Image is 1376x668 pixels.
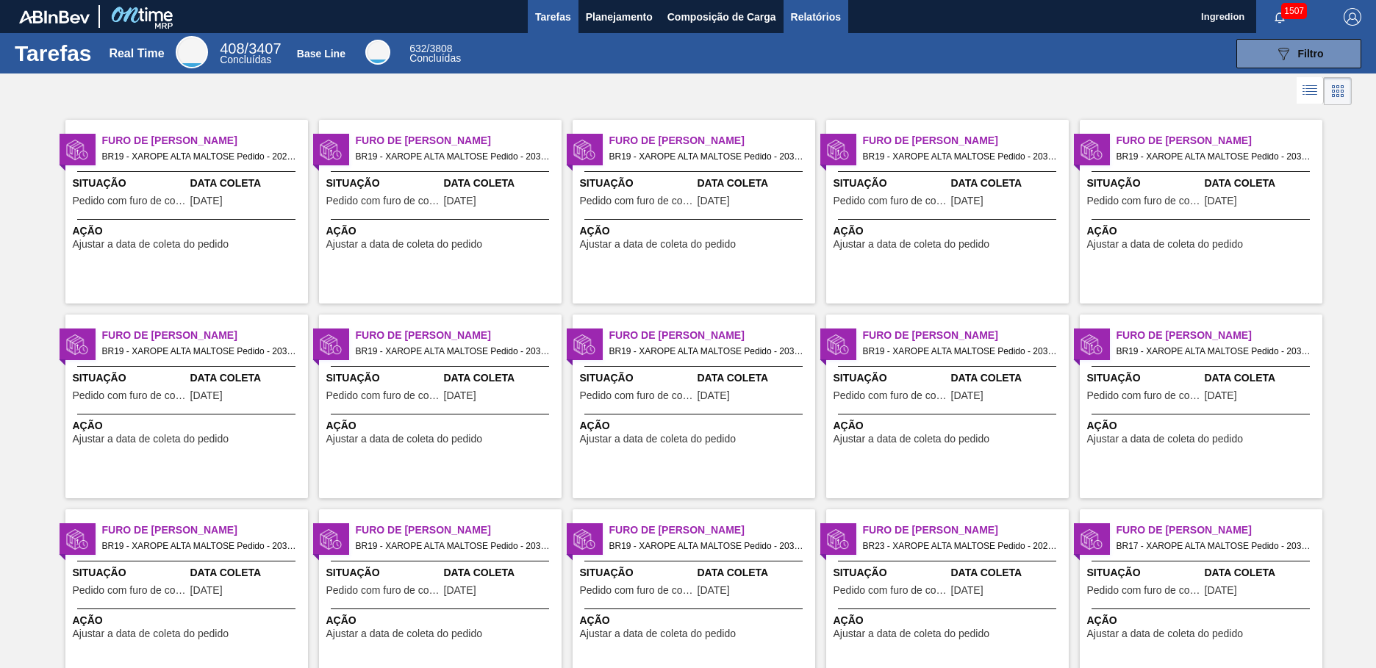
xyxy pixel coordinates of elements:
[1087,195,1201,206] span: Pedido com furo de coleta
[609,538,803,554] span: BR19 - XAROPE ALTA MALTOSE Pedido - 2032202
[73,434,229,445] span: Ajustar a data de coleta do pedido
[220,54,271,65] span: Concluídas
[102,343,296,359] span: BR19 - XAROPE ALTA MALTOSE Pedido - 2032195
[73,418,304,434] span: Ação
[827,139,849,161] img: status
[66,528,88,550] img: status
[951,565,1065,581] span: Data Coleta
[66,334,88,356] img: status
[951,176,1065,191] span: Data Coleta
[73,370,187,386] span: Situação
[73,176,187,191] span: Situação
[1117,538,1311,554] span: BR17 - XAROPE ALTA MALTOSE Pedido - 2032421
[698,195,730,206] span: 16/09/2025
[409,43,452,54] span: / 3808
[73,195,187,206] span: Pedido com furo de coleta
[834,223,1065,239] span: Ação
[444,370,558,386] span: Data Coleta
[863,133,1069,148] span: Furo de Coleta
[827,334,849,356] img: status
[580,195,694,206] span: Pedido com furo de coleta
[444,585,476,596] span: 17/09/2025
[1298,48,1324,60] span: Filtro
[220,40,281,57] span: / 3407
[409,43,426,54] span: 632
[1344,8,1361,26] img: Logout
[1117,148,1311,165] span: BR19 - XAROPE ALTA MALTOSE Pedido - 2032194
[580,434,737,445] span: Ajustar a data de coleta do pedido
[1087,390,1201,401] span: Pedido com furo de coleta
[190,195,223,206] span: 16/09/2025
[609,328,815,343] span: Furo de Coleta
[863,328,1069,343] span: Furo de Coleta
[356,343,550,359] span: BR19 - XAROPE ALTA MALTOSE Pedido - 2032196
[1117,343,1311,359] span: BR19 - XAROPE ALTA MALTOSE Pedido - 2032199
[356,148,550,165] span: BR19 - XAROPE ALTA MALTOSE Pedido - 2032191
[580,370,694,386] span: Situação
[1087,565,1201,581] span: Situação
[951,370,1065,386] span: Data Coleta
[609,343,803,359] span: BR19 - XAROPE ALTA MALTOSE Pedido - 2032197
[609,133,815,148] span: Furo de Coleta
[834,239,990,250] span: Ajustar a data de coleta do pedido
[190,370,304,386] span: Data Coleta
[1087,176,1201,191] span: Situação
[444,176,558,191] span: Data Coleta
[326,613,558,628] span: Ação
[1297,77,1324,105] div: Visão em Lista
[73,390,187,401] span: Pedido com furo de coleta
[102,538,296,554] span: BR19 - XAROPE ALTA MALTOSE Pedido - 2032200
[827,528,849,550] img: status
[698,585,730,596] span: 17/09/2025
[326,176,440,191] span: Situação
[356,328,562,343] span: Furo de Coleta
[190,390,223,401] span: 16/09/2025
[951,390,983,401] span: 17/09/2025
[102,133,308,148] span: Furo de Coleta
[326,239,483,250] span: Ajustar a data de coleta do pedido
[326,370,440,386] span: Situação
[73,613,304,628] span: Ação
[1205,176,1319,191] span: Data Coleta
[1087,628,1244,639] span: Ajustar a data de coleta do pedido
[326,390,440,401] span: Pedido com furo de coleta
[863,538,1057,554] span: BR23 - XAROPE ALTA MALTOSE Pedido - 2026305
[863,522,1069,538] span: Furo de Coleta
[834,613,1065,628] span: Ação
[409,44,461,63] div: Base Line
[573,334,595,356] img: status
[834,628,990,639] span: Ajustar a data de coleta do pedido
[326,585,440,596] span: Pedido com furo de coleta
[1081,139,1103,161] img: status
[356,522,562,538] span: Furo de Coleta
[66,139,88,161] img: status
[573,528,595,550] img: status
[444,565,558,581] span: Data Coleta
[73,585,187,596] span: Pedido com furo de coleta
[326,418,558,434] span: Ação
[102,328,308,343] span: Furo de Coleta
[609,148,803,165] span: BR19 - XAROPE ALTA MALTOSE Pedido - 2032192
[1236,39,1361,68] button: Filtro
[1081,334,1103,356] img: status
[1087,418,1319,434] span: Ação
[1205,390,1237,401] span: 17/09/2025
[1117,328,1322,343] span: Furo de Coleta
[102,522,308,538] span: Furo de Coleta
[1087,370,1201,386] span: Situação
[320,334,342,356] img: status
[573,139,595,161] img: status
[444,195,476,206] span: 16/09/2025
[326,434,483,445] span: Ajustar a data de coleta do pedido
[580,565,694,581] span: Situação
[409,52,461,64] span: Concluídas
[356,133,562,148] span: Furo de Coleta
[580,418,811,434] span: Ação
[1117,133,1322,148] span: Furo de Coleta
[951,585,983,596] span: 16/09/2025
[73,223,304,239] span: Ação
[326,195,440,206] span: Pedido com furo de coleta
[698,390,730,401] span: 17/09/2025
[834,434,990,445] span: Ajustar a data de coleta do pedido
[320,528,342,550] img: status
